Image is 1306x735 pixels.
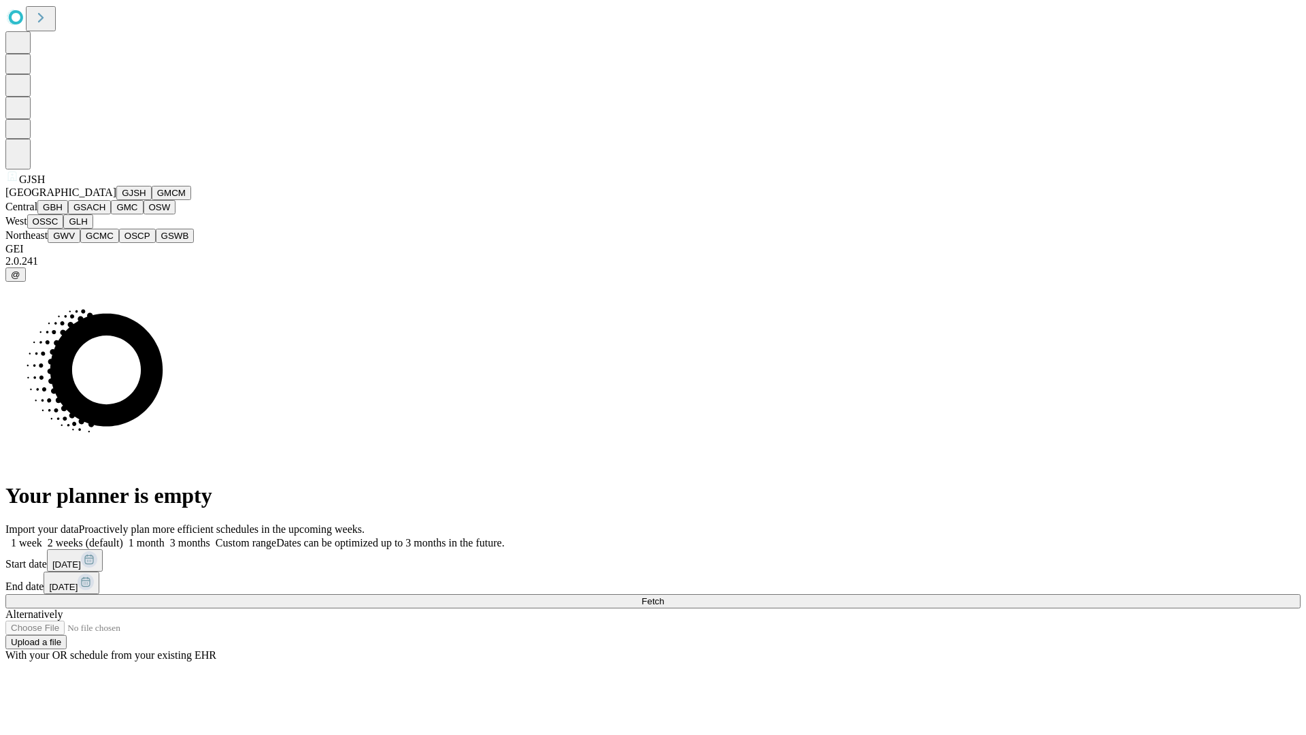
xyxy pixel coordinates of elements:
[44,572,99,594] button: [DATE]
[47,549,103,572] button: [DATE]
[19,174,45,185] span: GJSH
[144,200,176,214] button: OSW
[5,243,1301,255] div: GEI
[5,215,27,227] span: West
[5,594,1301,608] button: Fetch
[216,537,276,549] span: Custom range
[156,229,195,243] button: GSWB
[152,186,191,200] button: GMCM
[5,649,216,661] span: With your OR schedule from your existing EHR
[170,537,210,549] span: 3 months
[11,269,20,280] span: @
[116,186,152,200] button: GJSH
[48,229,80,243] button: GWV
[80,229,119,243] button: GCMC
[11,537,42,549] span: 1 week
[5,635,67,649] button: Upload a file
[79,523,365,535] span: Proactively plan more efficient schedules in the upcoming weeks.
[119,229,156,243] button: OSCP
[5,201,37,212] span: Central
[276,537,504,549] span: Dates can be optimized up to 3 months in the future.
[37,200,68,214] button: GBH
[5,267,26,282] button: @
[5,549,1301,572] div: Start date
[49,582,78,592] span: [DATE]
[111,200,143,214] button: GMC
[129,537,165,549] span: 1 month
[68,200,111,214] button: GSACH
[5,523,79,535] span: Import your data
[5,255,1301,267] div: 2.0.241
[5,572,1301,594] div: End date
[5,608,63,620] span: Alternatively
[63,214,93,229] button: GLH
[641,596,664,606] span: Fetch
[5,229,48,241] span: Northeast
[27,214,64,229] button: OSSC
[5,186,116,198] span: [GEOGRAPHIC_DATA]
[48,537,123,549] span: 2 weeks (default)
[52,559,81,570] span: [DATE]
[5,483,1301,508] h1: Your planner is empty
